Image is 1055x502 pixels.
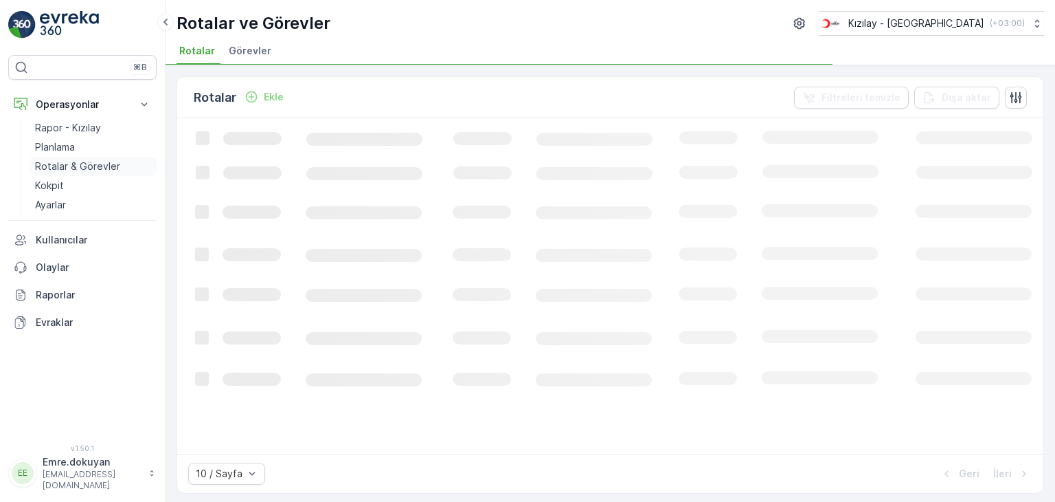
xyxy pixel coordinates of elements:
[36,316,151,329] p: Evraklar
[239,89,289,105] button: Ekle
[959,467,979,481] p: Geri
[35,140,75,154] p: Planlama
[914,87,999,109] button: Dışa aktar
[992,466,1032,482] button: İleri
[177,12,330,34] p: Rotalar ve Görevler
[36,98,129,111] p: Operasyonlar
[35,160,120,173] p: Rotalar & Görevler
[8,444,157,452] span: v 1.50.1
[194,88,236,107] p: Rotalar
[30,176,157,195] a: Kokpit
[794,87,909,109] button: Filtreleri temizle
[819,11,1044,36] button: Kızılay - [GEOGRAPHIC_DATA](+03:00)
[938,466,981,482] button: Geri
[942,91,991,105] p: Dışa aktar
[30,157,157,176] a: Rotalar & Görevler
[30,138,157,157] a: Planlama
[35,121,101,135] p: Rapor - Kızılay
[8,455,157,491] button: EEEmre.dokuyan[EMAIL_ADDRESS][DOMAIN_NAME]
[43,469,141,491] p: [EMAIL_ADDRESS][DOMAIN_NAME]
[8,91,157,118] button: Operasyonlar
[133,62,147,73] p: ⌘B
[990,18,1025,29] p: ( +03:00 )
[35,179,64,193] p: Kokpit
[8,254,157,281] a: Olaylar
[264,90,284,104] p: Ekle
[43,455,141,469] p: Emre.dokuyan
[36,233,151,247] p: Kullanıcılar
[35,198,66,212] p: Ayarlar
[8,281,157,309] a: Raporlar
[8,309,157,336] a: Evraklar
[12,462,34,484] div: EE
[8,11,36,39] img: logo
[229,44,271,58] span: Görevler
[40,11,99,39] img: logo_light-DOdMpM7g.png
[848,17,984,30] p: Kızılay - [GEOGRAPHIC_DATA]
[30,118,157,138] a: Rapor - Kızılay
[36,261,151,274] p: Olaylar
[30,195,157,215] a: Ayarlar
[179,44,215,58] span: Rotalar
[821,91,900,105] p: Filtreleri temizle
[36,288,151,302] p: Raporlar
[8,226,157,254] a: Kullanıcılar
[993,467,1012,481] p: İleri
[819,16,843,31] img: k%C4%B1z%C4%B1lay_D5CCths_t1JZB0k.png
